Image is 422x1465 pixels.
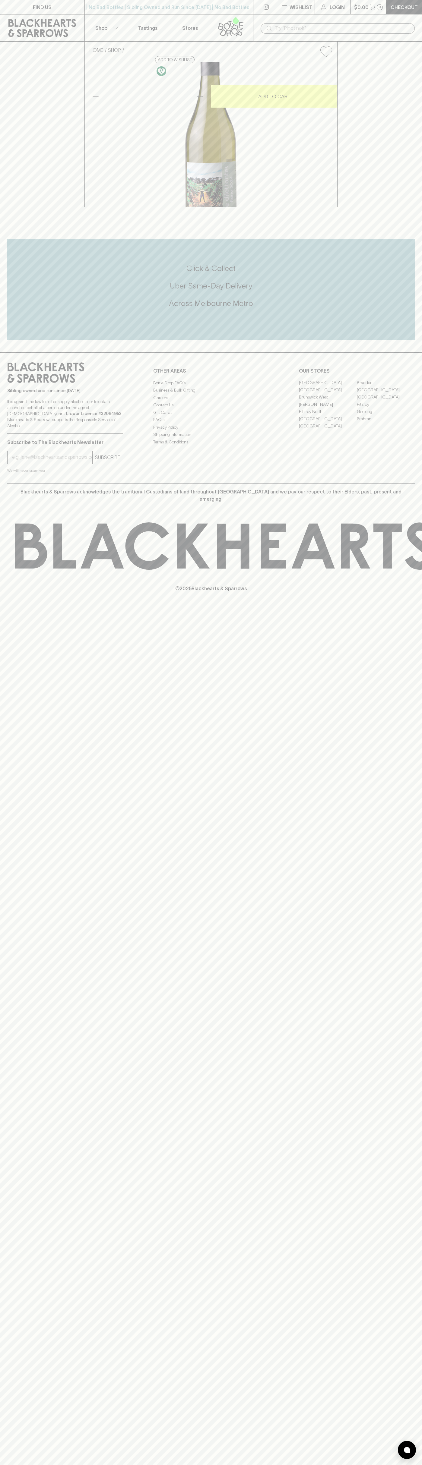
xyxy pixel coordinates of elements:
[169,14,211,41] a: Stores
[7,388,123,394] p: Sibling owned and run since [DATE]
[330,4,345,11] p: Login
[299,367,415,374] p: OUR STORES
[153,416,269,424] a: FAQ's
[357,415,415,423] a: Prahran
[357,408,415,415] a: Geelong
[153,409,269,416] a: Gift Cards
[357,401,415,408] a: Fitzroy
[153,438,269,446] a: Terms & Conditions
[138,24,157,32] p: Tastings
[357,386,415,394] a: [GEOGRAPHIC_DATA]
[299,415,357,423] a: [GEOGRAPHIC_DATA]
[299,394,357,401] a: Brunswick West
[318,44,335,59] button: Add to wishlist
[108,47,121,53] a: SHOP
[153,424,269,431] a: Privacy Policy
[357,379,415,386] a: Braddon
[7,298,415,308] h5: Across Melbourne Metro
[290,4,313,11] p: Wishlist
[299,386,357,394] a: [GEOGRAPHIC_DATA]
[33,4,52,11] p: FIND US
[85,62,337,207] img: 40954.png
[357,394,415,401] a: [GEOGRAPHIC_DATA]
[7,399,123,429] p: It is against the law to sell or supply alcohol to, or to obtain alcohol on behalf of a person un...
[153,402,269,409] a: Contact Us
[258,93,290,100] p: ADD TO CART
[95,24,107,32] p: Shop
[153,367,269,374] p: OTHER AREAS
[155,56,195,63] button: Add to wishlist
[66,411,122,416] strong: Liquor License #32064953
[404,1447,410,1453] img: bubble-icon
[299,379,357,386] a: [GEOGRAPHIC_DATA]
[379,5,381,9] p: 0
[354,4,369,11] p: $0.00
[299,408,357,415] a: Fitzroy North
[153,387,269,394] a: Business & Bulk Gifting
[153,394,269,401] a: Careers
[127,14,169,41] a: Tastings
[12,488,410,503] p: Blackhearts & Sparrows acknowledges the traditional Custodians of land throughout [GEOGRAPHIC_DAT...
[211,85,337,108] button: ADD TO CART
[153,431,269,438] a: Shipping Information
[7,239,415,340] div: Call to action block
[182,24,198,32] p: Stores
[7,439,123,446] p: Subscribe to The Blackhearts Newsletter
[7,468,123,474] p: We will never spam you
[93,451,123,464] button: SUBSCRIBE
[155,65,168,77] a: Made without the use of any animal products.
[299,401,357,408] a: [PERSON_NAME]
[391,4,418,11] p: Checkout
[275,24,410,33] input: Try "Pinot noir"
[95,454,120,461] p: SUBSCRIBE
[157,66,166,76] img: Vegan
[90,47,103,53] a: HOME
[299,423,357,430] a: [GEOGRAPHIC_DATA]
[12,452,92,462] input: e.g. jane@blackheartsandsparrows.com.au
[7,263,415,273] h5: Click & Collect
[153,379,269,386] a: Bottle Drop FAQ's
[7,281,415,291] h5: Uber Same-Day Delivery
[85,14,127,41] button: Shop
